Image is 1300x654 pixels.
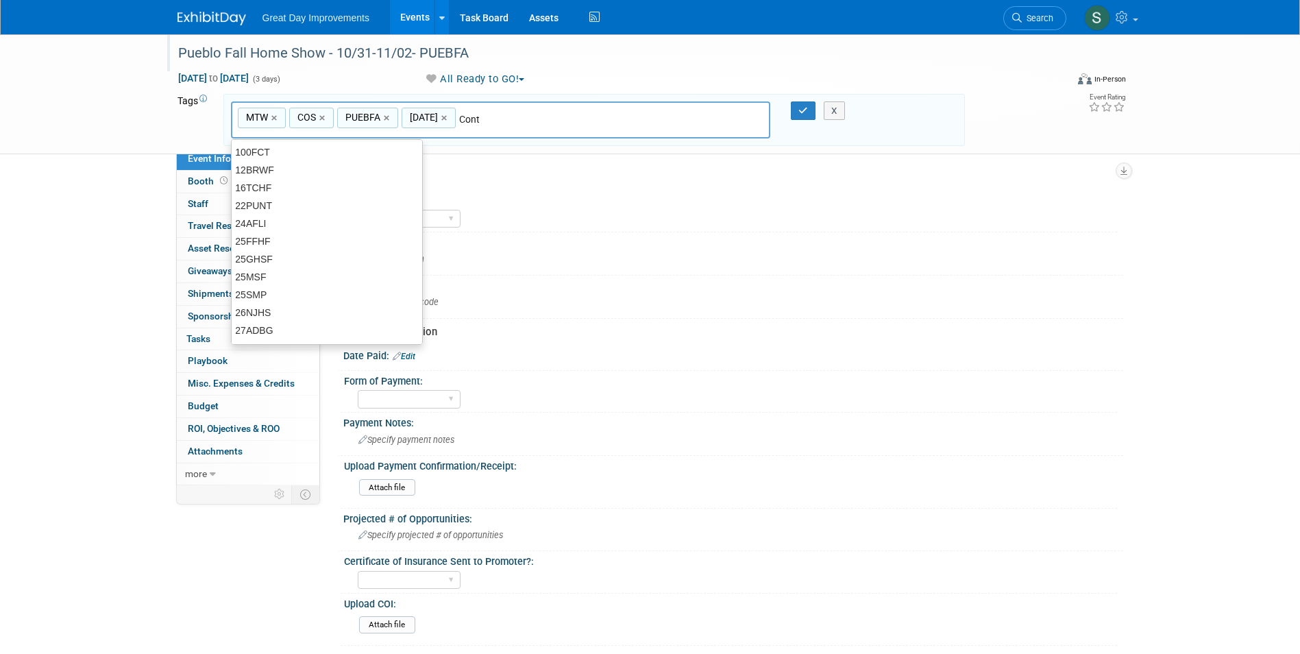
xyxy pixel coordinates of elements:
a: Search [1003,6,1066,30]
span: Sponsorships [188,311,247,322]
span: Shipments [188,288,234,299]
a: Staff [177,193,319,215]
div: Region: [344,190,1117,207]
div: Form of Payment: [344,371,1117,388]
div: Date Paid: [343,346,1123,363]
div: Upload COI: [344,594,1117,611]
div: 25SMP [232,286,422,304]
div: 12BRWF [232,161,422,179]
a: × [441,110,450,126]
span: Great Day Improvements [262,12,369,23]
td: Personalize Event Tab Strip [268,485,292,503]
div: In-Person [1094,74,1126,84]
img: Format-Inperson.png [1078,73,1092,84]
span: Travel Reservations [188,220,271,231]
img: Sha'Nautica Sales [1084,5,1110,31]
img: ExhibitDay [177,12,246,25]
span: COS [295,110,316,124]
div: 22PUNT [232,197,422,215]
a: Attachments [177,441,319,463]
div: 25FFHF [232,232,422,250]
span: Specify projected # of opportunities [358,530,503,540]
td: Tags [177,94,211,147]
div: 24AFLI [232,215,422,232]
a: Edit [393,352,415,361]
span: Playbook [188,355,228,366]
span: Specify payment notes [358,435,454,445]
span: Search [1022,13,1053,23]
div: 2AMCFF [232,339,422,357]
span: (3 days) [252,75,280,84]
a: × [319,110,328,126]
span: Staff [188,198,208,209]
span: MTW [243,110,268,124]
div: Show Code: [343,276,1123,293]
span: more [185,468,207,479]
div: Payment Notes: [343,413,1123,430]
a: Event Information [177,148,319,170]
a: Sponsorships [177,306,319,328]
span: PUEBFA [343,110,380,124]
a: × [271,110,280,126]
div: Certificate of Insurance Sent to Promoter?: [344,551,1117,568]
span: ROI, Objectives & ROO [188,423,280,434]
span: Budget [188,400,219,411]
a: Shipments [177,283,319,305]
button: All Ready to GO! [419,72,530,86]
div: 27ADBG [232,322,422,339]
a: Travel Reservations [177,215,319,237]
span: Attachments [188,446,243,457]
div: Projected # of Opportunities: [343,509,1123,526]
a: ROI, Objectives & ROO [177,418,319,440]
div: 100FCT [232,143,422,161]
div: Upload Payment Confirmation/Receipt: [344,456,1117,473]
button: X [824,101,845,121]
div: Event Rating [1088,94,1125,101]
div: Payment Information [341,325,1113,339]
div: Event Information [341,169,1113,184]
span: Booth [188,175,230,186]
div: Branch: [343,232,1123,250]
a: more [177,463,319,485]
span: [DATE] [407,110,438,124]
a: Playbook [177,350,319,372]
a: Booth [177,171,319,193]
a: Asset Reservations [177,238,319,260]
span: Asset Reservations [188,243,269,254]
span: Misc. Expenses & Credits [188,378,295,389]
div: 25GHSF [232,250,422,268]
div: Pueblo Fall Home Show - 10/31-11/02- PUEBFA [173,41,1046,66]
td: Toggle Event Tabs [291,485,319,503]
input: Type tag and hit enter [459,112,651,126]
a: Tasks [177,328,319,350]
div: Event Format [985,71,1127,92]
a: Budget [177,396,319,417]
a: Giveaways [177,261,319,282]
span: [DATE] [DATE] [177,72,249,84]
span: Booth not reserved yet [217,175,230,186]
a: Misc. Expenses & Credits [177,373,319,395]
div: 26NJHS [232,304,422,322]
span: Event Information [188,153,265,164]
a: × [384,110,393,126]
div: 25MSF [232,268,422,286]
span: Giveaways [188,265,232,276]
div: 16TCHF [232,179,422,197]
span: Tasks [186,333,210,344]
span: to [207,73,220,84]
